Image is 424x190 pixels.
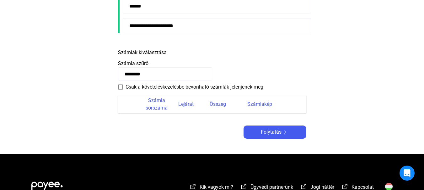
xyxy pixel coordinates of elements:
[189,183,197,190] img: külső-link-fehér
[341,183,349,190] img: külső-link-fehér
[240,183,248,190] img: külső-link-fehér
[178,101,194,107] font: Lejárat
[126,84,263,90] font: Csak a követeléskezelésbe bevonható számlák jelenjenek meg
[282,131,289,134] img: jobbra nyíl-fehér
[200,184,233,190] font: Kik vagyok mi?
[300,183,308,190] img: külső-link-fehér
[178,100,210,108] div: Lejárat
[118,60,148,66] font: Számla szűrő
[247,100,299,108] div: Számlakép
[400,166,415,181] div: Intercom Messenger megnyitása
[210,100,247,108] div: Összeg
[118,49,167,55] font: Számlák kiválasztása
[141,97,178,112] div: Számla sorszáma
[250,184,293,190] font: Ügyvédi partnerünk
[244,126,306,139] button: Folytatásjobbra nyíl-fehér
[210,101,226,107] font: Összeg
[261,129,282,135] font: Folytatás
[247,101,272,107] font: Számlakép
[146,97,168,111] font: Számla sorszáma
[310,184,334,190] font: Jogi háttér
[352,184,374,190] font: Kapcsolat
